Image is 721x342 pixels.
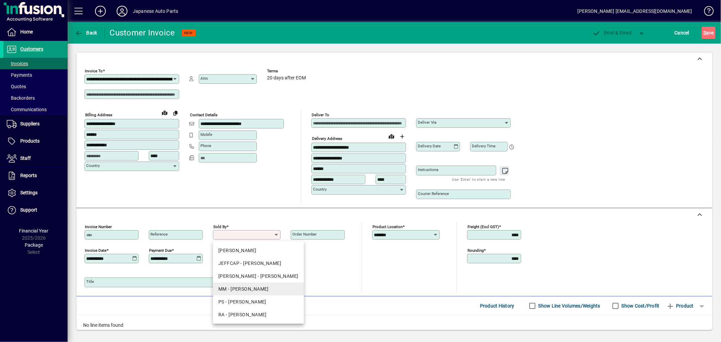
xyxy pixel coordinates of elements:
[213,308,304,321] mat-option: RA - ROB ADAMS
[7,84,26,89] span: Quotes
[111,5,133,17] button: Profile
[20,207,37,213] span: Support
[20,190,38,195] span: Settings
[75,30,97,35] span: Back
[620,302,659,309] label: Show Cost/Profit
[20,46,43,52] span: Customers
[170,107,181,118] button: Copy to Delivery address
[703,30,706,35] span: S
[418,144,441,148] mat-label: Delivery date
[90,5,111,17] button: Add
[213,270,304,283] mat-option: JEFF - JEFFREY LAI
[578,6,692,17] div: [PERSON_NAME] [EMAIL_ADDRESS][DOMAIN_NAME]
[477,300,517,312] button: Product History
[675,27,690,38] span: Cancel
[467,248,484,253] mat-label: Rounding
[267,69,308,73] span: Terms
[110,27,175,38] div: Customer Invoice
[149,248,172,253] mat-label: Payment due
[663,300,697,312] button: Product
[3,24,68,41] a: Home
[3,150,68,167] a: Staff
[20,138,40,144] span: Products
[3,116,68,132] a: Suppliers
[537,302,600,309] label: Show Line Volumes/Weights
[604,30,607,35] span: P
[218,298,298,306] div: PS - [PERSON_NAME]
[76,315,712,336] div: No line items found
[7,107,47,112] span: Communications
[218,311,298,318] div: RA - [PERSON_NAME]
[292,232,317,237] mat-label: Order number
[68,27,105,39] app-page-header-button: Back
[703,27,714,38] span: ave
[159,107,170,118] a: View on map
[218,247,298,254] div: [PERSON_NAME]
[372,224,403,229] mat-label: Product location
[3,104,68,115] a: Communications
[218,260,298,267] div: JEFFCAP - [PERSON_NAME]
[7,95,35,101] span: Backorders
[418,120,436,125] mat-label: Deliver via
[3,92,68,104] a: Backorders
[3,69,68,81] a: Payments
[7,61,28,66] span: Invoices
[85,224,112,229] mat-label: Invoice number
[20,155,31,161] span: Staff
[20,121,40,126] span: Suppliers
[133,6,178,17] div: Japanese Auto Parts
[150,232,168,237] mat-label: Reference
[200,132,212,137] mat-label: Mobile
[73,27,99,39] button: Back
[200,143,211,148] mat-label: Phone
[467,224,499,229] mat-label: Freight (excl GST)
[20,29,33,34] span: Home
[452,175,505,183] mat-hint: Use 'Enter' to start a new line
[213,244,304,257] mat-option: AG - AKIKO GOTO
[85,69,103,73] mat-label: Invoice To
[397,131,408,142] button: Choose address
[185,31,193,35] span: NEW
[589,27,635,39] button: Post & Email
[666,300,694,311] span: Product
[86,163,100,168] mat-label: Country
[313,187,327,192] mat-label: Country
[699,1,713,23] a: Knowledge Base
[386,131,397,142] a: View on map
[3,202,68,219] a: Support
[218,273,298,280] div: [PERSON_NAME] - [PERSON_NAME]
[213,224,226,229] mat-label: Sold by
[213,257,304,270] mat-option: JEFFCAP - JEFF CAPEZI
[593,30,632,35] span: ost & Email
[3,133,68,150] a: Products
[480,300,514,311] span: Product History
[19,228,49,234] span: Financial Year
[218,286,298,293] div: MM - [PERSON_NAME]
[418,167,438,172] mat-label: Instructions
[418,191,449,196] mat-label: Courier Reference
[3,167,68,184] a: Reports
[200,76,208,81] mat-label: Attn
[3,185,68,201] a: Settings
[673,27,691,39] button: Cancel
[702,27,716,39] button: Save
[213,283,304,295] mat-option: MM - MARK MYERS
[85,248,106,253] mat-label: Invoice date
[25,242,43,248] span: Package
[20,173,37,178] span: Reports
[267,75,306,81] span: 20 days after EOM
[312,113,329,117] mat-label: Deliver To
[213,295,304,308] mat-option: PS - PHIL STEPHENS
[7,72,32,78] span: Payments
[472,144,496,148] mat-label: Delivery time
[86,279,94,284] mat-label: Title
[3,81,68,92] a: Quotes
[3,58,68,69] a: Invoices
